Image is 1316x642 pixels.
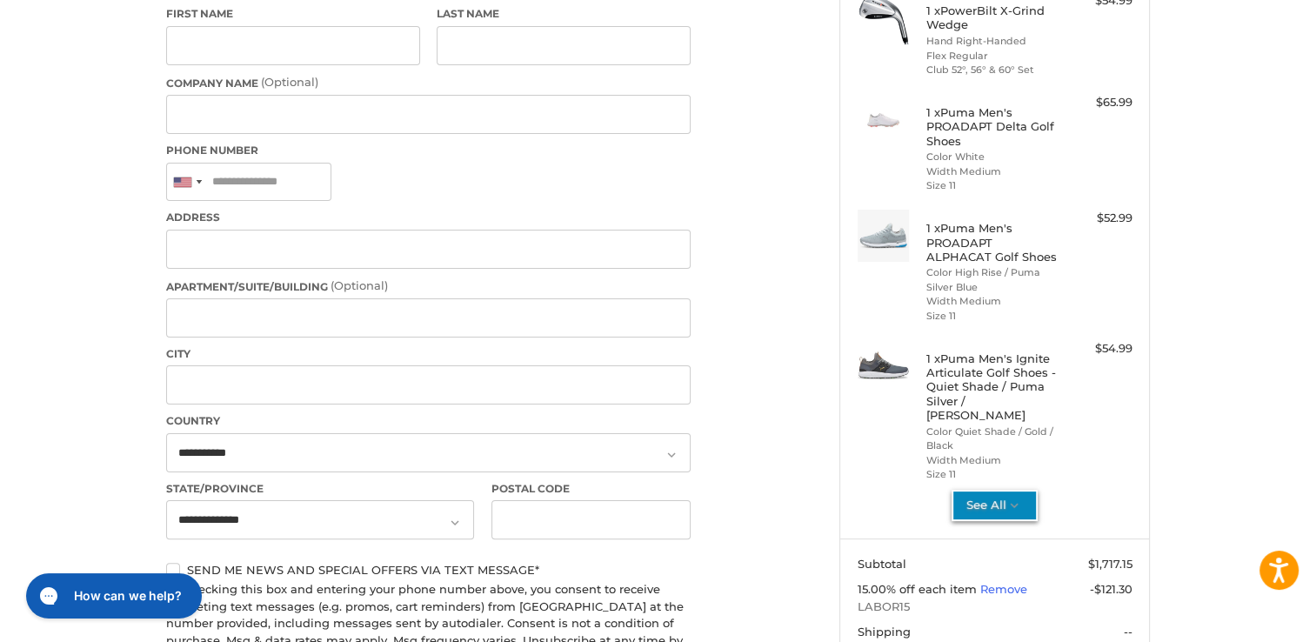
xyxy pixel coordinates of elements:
[166,143,691,158] label: Phone Number
[166,413,691,429] label: Country
[952,490,1038,521] button: See All
[166,74,691,91] label: Company Name
[858,625,911,639] span: Shipping
[926,351,1059,422] h4: 1 x Puma Men's Ignite Articulate Golf Shoes - Quiet Shade / Puma Silver / [PERSON_NAME]
[1172,595,1316,642] iframe: Google Customer Reviews
[926,105,1059,148] h4: 1 x Puma Men's PROADAPT Delta Golf Shoes
[437,6,691,22] label: Last Name
[926,453,1059,468] li: Width Medium
[926,3,1059,32] h4: 1 x PowerBilt X-Grind Wedge
[926,164,1059,179] li: Width Medium
[491,481,691,497] label: Postal Code
[1064,210,1132,227] div: $52.99
[926,467,1059,482] li: Size 11
[858,582,980,596] span: 15.00% off each item
[926,425,1059,453] li: Color Quiet Shade / Gold / Black
[17,567,206,625] iframe: Gorgias live chat messenger
[926,150,1059,164] li: Color White
[166,346,691,362] label: City
[331,278,388,292] small: (Optional)
[858,557,906,571] span: Subtotal
[261,75,318,89] small: (Optional)
[166,481,474,497] label: State/Province
[1064,340,1132,358] div: $54.99
[1124,625,1132,639] span: --
[1090,582,1132,596] span: -$121.30
[926,34,1059,49] li: Hand Right-Handed
[1088,557,1132,571] span: $1,717.15
[980,582,1027,596] a: Remove
[926,265,1059,294] li: Color High Rise / Puma Silver Blue
[926,221,1059,264] h4: 1 x Puma Men's PROADAPT ALPHACAT Golf Shoes
[926,178,1059,193] li: Size 11
[926,49,1059,64] li: Flex Regular
[166,278,691,295] label: Apartment/Suite/Building
[858,599,1132,616] span: LABOR15
[166,563,691,577] label: Send me news and special offers via text message*
[1064,94,1132,111] div: $65.99
[166,6,420,22] label: First Name
[926,294,1059,309] li: Width Medium
[926,309,1059,324] li: Size 11
[926,63,1059,77] li: Club 52°, 56° & 60° Set
[167,164,207,201] div: United States: +1
[166,210,691,225] label: Address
